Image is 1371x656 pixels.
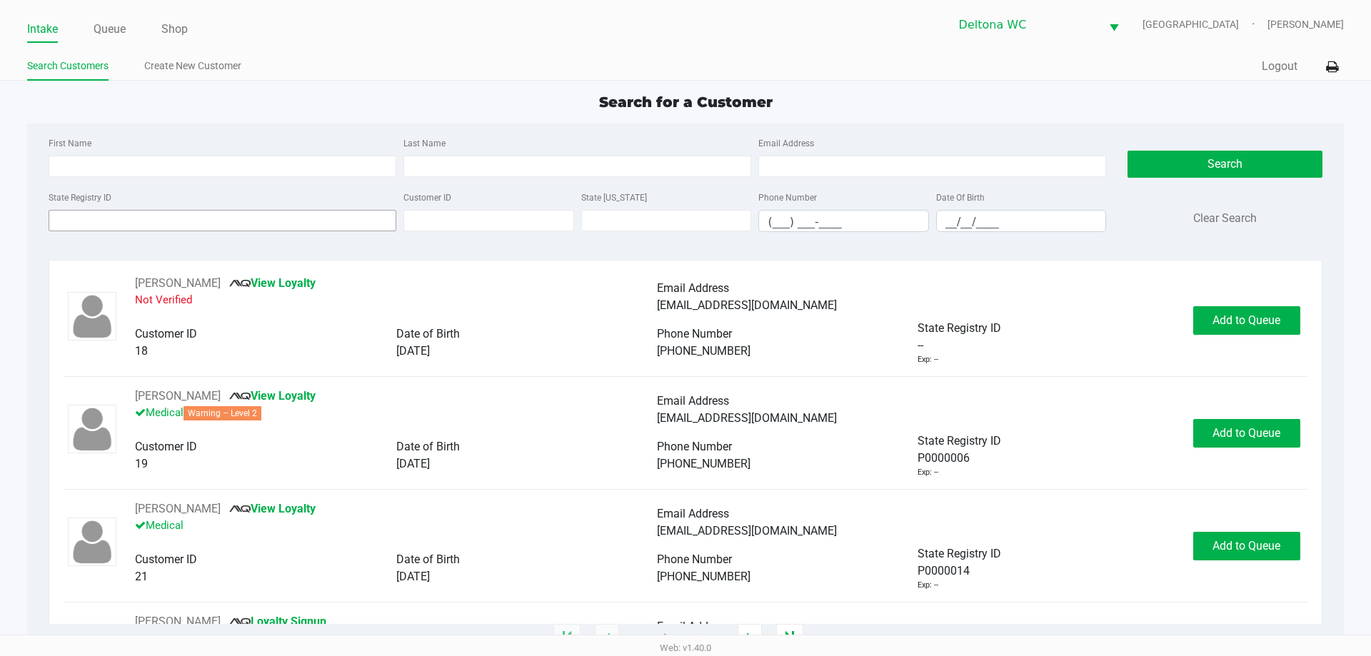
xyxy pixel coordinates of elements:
[161,19,188,39] a: Shop
[135,292,657,308] p: Not Verified
[595,624,619,652] app-submit-button: Previous
[937,211,1106,233] input: Format: MM/DD/YYYY
[135,440,197,453] span: Customer ID
[403,191,451,204] label: Customer ID
[49,137,91,150] label: First Name
[229,615,326,628] a: Loyalty Signup
[918,562,970,580] span: P0000014
[1142,17,1267,32] span: [GEOGRAPHIC_DATA]
[657,440,732,453] span: Phone Number
[758,191,817,204] label: Phone Number
[396,344,430,358] span: [DATE]
[229,502,316,515] a: View Loyalty
[599,94,773,111] span: Search for a Customer
[396,440,460,453] span: Date of Birth
[94,19,126,39] a: Queue
[553,624,581,652] app-submit-button: Move to first page
[135,457,148,470] span: 19
[657,344,750,358] span: [PHONE_NUMBER]
[1212,313,1280,327] span: Add to Queue
[135,275,221,292] button: See customer info
[135,388,221,405] button: See customer info
[959,16,1092,34] span: Deltona WC
[936,191,985,204] label: Date Of Birth
[403,137,446,150] label: Last Name
[1262,58,1297,75] button: Logout
[657,394,729,408] span: Email Address
[918,337,923,354] span: --
[27,19,58,39] a: Intake
[633,631,723,645] span: 1 - 20 of 895471 items
[657,411,837,425] span: [EMAIL_ADDRESS][DOMAIN_NAME]
[27,57,109,75] a: Search Customers
[657,281,729,295] span: Email Address
[758,210,929,232] kendo-maskedtextbox: Format: (999) 999-9999
[135,405,657,421] p: Medical
[918,547,1001,560] span: State Registry ID
[776,624,803,652] app-submit-button: Move to last page
[1212,539,1280,552] span: Add to Queue
[657,570,750,583] span: [PHONE_NUMBER]
[918,450,970,467] span: P0000006
[738,624,762,652] app-submit-button: Next
[1193,306,1300,335] button: Add to Queue
[135,327,197,340] span: Customer ID
[758,137,814,150] label: Email Address
[1193,532,1300,560] button: Add to Queue
[135,518,657,534] p: Medical
[229,276,316,290] a: View Loyalty
[657,507,729,520] span: Email Address
[135,500,221,518] button: See customer info
[1193,210,1257,227] button: Clear Search
[918,321,1001,335] span: State Registry ID
[918,434,1001,448] span: State Registry ID
[135,552,197,566] span: Customer ID
[229,389,316,403] a: View Loyalty
[1193,419,1300,448] button: Add to Queue
[657,524,837,538] span: [EMAIL_ADDRESS][DOMAIN_NAME]
[657,327,732,340] span: Phone Number
[657,552,732,566] span: Phone Number
[396,552,460,566] span: Date of Birth
[936,210,1107,232] kendo-maskedtextbox: Format: MM/DD/YYYY
[657,620,729,633] span: Email Address
[184,406,261,420] span: Warning – Level 2
[918,467,938,479] div: Exp: --
[581,191,647,204] label: State [US_STATE]
[918,580,938,592] div: Exp: --
[657,298,837,312] span: [EMAIL_ADDRESS][DOMAIN_NAME]
[396,570,430,583] span: [DATE]
[1212,426,1280,440] span: Add to Queue
[49,191,111,204] label: State Registry ID
[1100,8,1128,41] button: Select
[144,57,241,75] a: Create New Customer
[918,354,938,366] div: Exp: --
[759,211,928,233] input: Format: (999) 999-9999
[657,457,750,470] span: [PHONE_NUMBER]
[396,457,430,470] span: [DATE]
[396,327,460,340] span: Date of Birth
[660,642,711,653] span: Web: v1.40.0
[1267,17,1344,32] span: [PERSON_NAME]
[1128,151,1322,178] button: Search
[135,344,148,358] span: 18
[135,613,221,630] button: See customer info
[135,570,148,583] span: 21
